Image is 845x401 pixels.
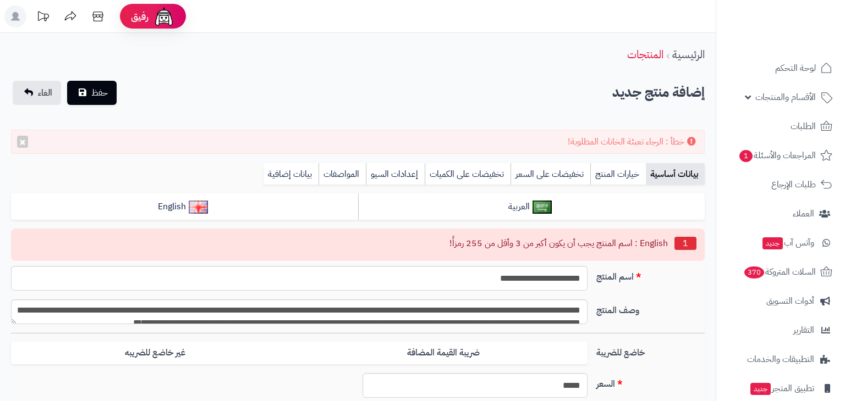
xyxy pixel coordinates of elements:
a: التطبيقات والخدمات [723,346,838,372]
a: العربية [358,193,705,220]
span: جديد [750,383,771,395]
span: 370 [744,266,764,279]
span: السلات المتروكة [743,264,816,280]
a: إعدادات السيو [366,163,425,185]
span: الغاء [38,86,52,99]
label: وصف المنتج [592,299,709,317]
button: × [17,136,28,148]
li: English : اسم المنتج يجب أن يكون أكبر من 3 وأقل من 255 رمزاً! [19,235,696,252]
span: الأقسام والمنتجات [755,90,816,105]
img: English [189,200,208,214]
span: 1 [739,150,753,162]
span: الطلبات [791,119,816,134]
span: جديد [762,237,783,249]
a: طلبات الإرجاع [723,171,838,198]
span: التقارير [793,322,814,338]
img: ai-face.png [153,5,175,27]
a: الغاء [13,81,61,105]
span: التطبيقات والخدمات [747,352,814,367]
a: الرئيسية [672,46,705,63]
label: اسم المنتج [592,266,709,283]
a: تخفيضات على الكميات [425,163,511,185]
span: أدوات التسويق [766,293,814,309]
a: بيانات إضافية [264,163,319,185]
span: تطبيق المتجر [749,381,814,396]
span: العملاء [793,206,814,221]
a: السلات المتروكة370 [723,259,838,285]
span: حفظ [91,86,108,99]
a: تخفيضات على السعر [511,163,590,185]
span: المراجعات والأسئلة [738,148,816,163]
a: المواصفات [319,163,366,185]
a: لوحة التحكم [723,55,838,81]
label: غير خاضع للضريبه [11,342,299,364]
label: ضريبة القيمة المضافة [299,342,588,364]
a: التقارير [723,317,838,343]
span: طلبات الإرجاع [771,177,816,192]
label: خاضع للضريبة [592,342,709,359]
span: لوحة التحكم [775,60,816,76]
a: English [11,193,358,220]
a: خيارات المنتج [590,163,646,185]
div: خطأ : الرجاء تعبئة الخانات المطلوبة! [11,130,705,154]
button: حفظ [67,81,117,105]
span: رفيق [131,10,149,23]
a: تحديثات المنصة [29,5,57,30]
a: بيانات أساسية [646,163,705,185]
a: الطلبات [723,113,838,140]
a: المراجعات والأسئلة1 [723,142,838,169]
a: أدوات التسويق [723,288,838,314]
a: العملاء [723,200,838,227]
label: السعر [592,373,709,391]
span: وآتس آب [761,235,814,250]
img: العربية [533,200,552,214]
a: المنتجات [627,46,663,63]
h2: إضافة منتج جديد [612,81,705,104]
a: وآتس آبجديد [723,230,838,256]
